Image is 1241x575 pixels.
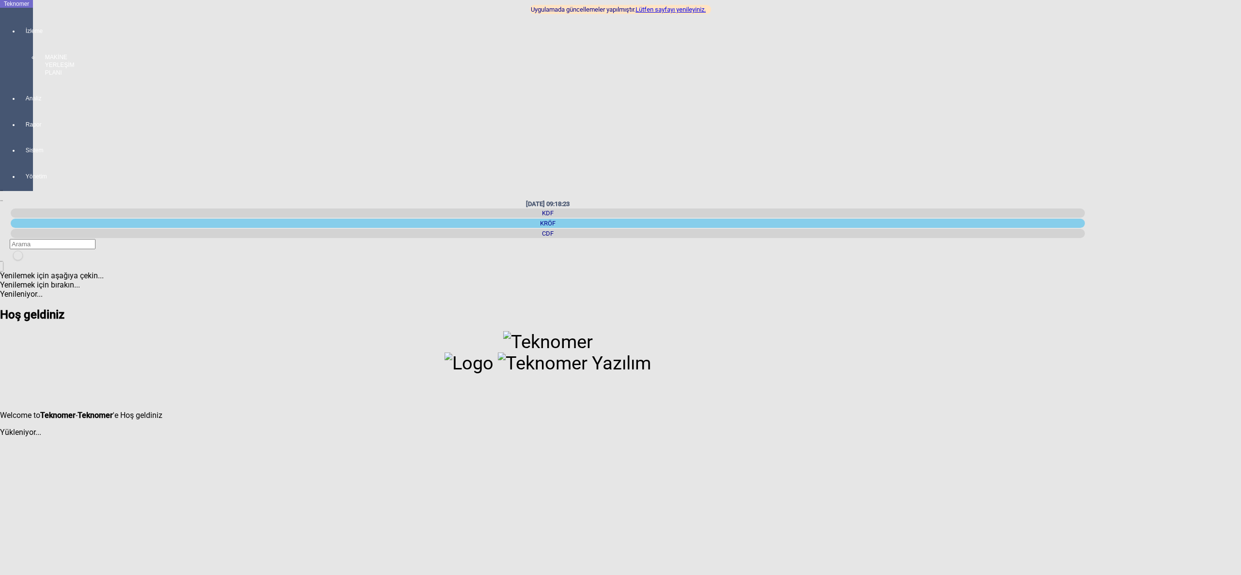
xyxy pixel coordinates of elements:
[26,146,27,154] span: Sistem
[498,352,651,374] img: Teknomer Yazılım
[11,208,1085,218] div: KDF
[10,239,95,249] input: Arama
[26,27,27,35] span: İzleme
[78,411,113,420] strong: Teknomer
[503,331,593,352] img: Teknomer
[530,5,711,14] div: Uygulamada güncellemeler yapılmıştır.
[40,411,76,420] strong: Teknomer
[636,6,706,13] a: Lütfen sayfayı yenileyiniz.
[445,352,493,374] img: Logo
[26,121,27,128] span: Rapor
[26,95,27,102] span: Analiz
[26,173,27,180] span: Yönetim
[11,219,1085,228] div: KRÖF
[11,229,1085,238] div: CDF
